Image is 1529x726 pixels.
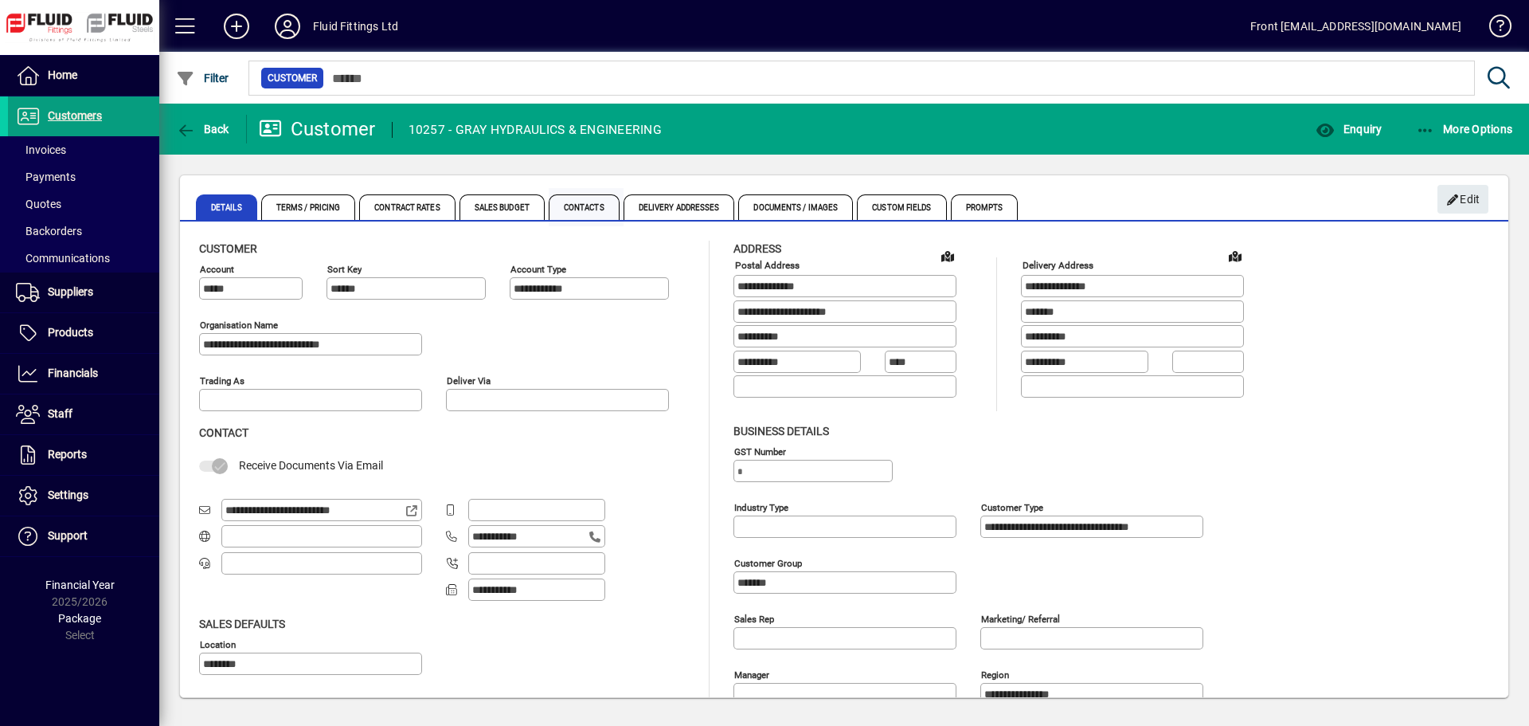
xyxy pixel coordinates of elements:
a: Invoices [8,136,159,163]
span: Prompts [951,194,1019,220]
span: Customers [48,109,102,122]
span: Products [48,326,93,339]
a: Payments [8,163,159,190]
span: Settings [48,489,88,501]
span: Invoices [16,143,66,156]
span: Package [58,612,101,625]
a: Quotes [8,190,159,218]
a: View on map [935,243,960,269]
span: Communications [16,252,110,265]
span: Details [196,194,257,220]
span: Support [48,529,88,542]
button: Enquiry [1312,115,1386,143]
a: Financials [8,354,159,394]
a: Backorders [8,218,159,245]
span: Quotes [16,198,61,210]
span: Enquiry [1316,123,1382,135]
a: Communications [8,245,159,272]
a: Home [8,56,159,96]
span: Payments [16,171,76,183]
mat-label: Region [981,669,1009,680]
button: Edit [1437,185,1488,214]
button: Add [211,12,262,41]
a: View on map [1222,243,1248,269]
span: Sales Budget [459,194,545,220]
button: More Options [1412,115,1517,143]
span: Receive Documents Via Email [239,459,383,472]
mat-label: Customer group [734,557,802,568]
mat-label: Manager [734,669,769,680]
span: Financials [48,367,98,379]
button: Profile [262,12,313,41]
span: Suppliers [48,285,93,298]
mat-label: Account Type [510,264,566,275]
span: Sales defaults [199,618,285,630]
span: Filter [176,72,229,84]
span: Edit [1446,186,1480,213]
mat-label: Sort key [327,264,362,275]
a: Reports [8,435,159,475]
mat-label: Sales rep [734,613,774,624]
button: Back [172,115,233,143]
span: Contacts [549,194,620,220]
span: Address [733,242,781,255]
span: Home [48,69,77,81]
span: Custom Fields [857,194,946,220]
span: Contract Rates [359,194,455,220]
a: Suppliers [8,273,159,312]
span: More Options [1416,123,1513,135]
a: Knowledge Base [1477,3,1509,55]
mat-label: Organisation name [200,320,278,331]
span: Documents / Images [738,194,853,220]
mat-label: Marketing/ Referral [981,613,1060,624]
mat-label: Trading as [200,375,244,387]
a: Staff [8,394,159,434]
div: 10257 - GRAY HYDRAULICS & ENGINEERING [409,117,662,143]
span: Financial Year [45,579,115,591]
span: Customer [268,70,317,86]
span: Customer [199,242,257,255]
mat-label: GST Number [734,445,786,457]
mat-label: Location [200,638,236,649]
div: Fluid Fittings Ltd [313,14,398,39]
a: Settings [8,476,159,516]
a: Support [8,516,159,556]
mat-label: Customer type [981,501,1043,512]
span: Business details [733,425,829,438]
mat-label: Industry type [734,501,788,512]
mat-label: Deliver via [447,375,491,387]
span: Terms / Pricing [261,194,356,220]
div: Customer [259,116,376,142]
span: Staff [48,407,72,420]
a: Products [8,313,159,353]
span: Backorders [16,225,82,237]
span: Back [176,123,229,135]
app-page-header-button: Back [159,115,247,143]
button: Filter [172,64,233,92]
div: Front [EMAIL_ADDRESS][DOMAIN_NAME] [1250,14,1461,39]
span: Reports [48,448,87,461]
span: Contact [199,426,248,439]
mat-label: Account [200,264,234,275]
span: Delivery Addresses [624,194,735,220]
